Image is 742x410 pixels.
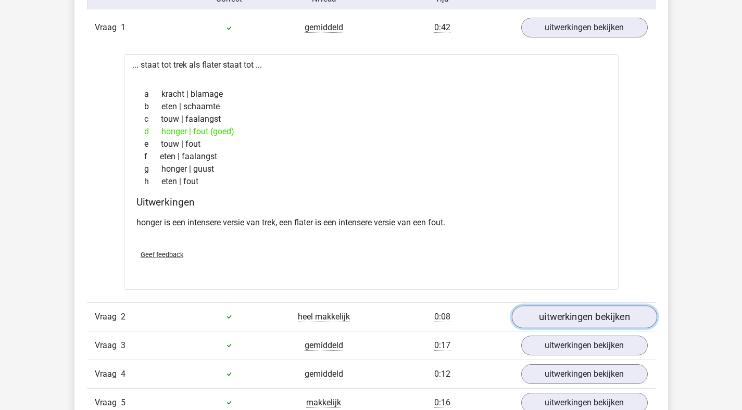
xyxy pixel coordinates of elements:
[141,251,183,259] span: Geef feedback
[136,100,606,113] div: eten | schaamte
[434,369,450,379] span: 0:12
[136,113,606,125] div: touw | faalangst
[306,398,341,408] span: makkelijk
[434,22,450,33] span: 0:42
[95,21,121,34] span: Vraag
[121,340,125,350] span: 3
[521,336,648,355] a: uitwerkingen bekijken
[136,88,606,100] div: kracht | blamage
[136,163,606,175] div: honger | guust
[144,125,161,138] span: d
[434,340,450,351] span: 0:17
[136,138,606,150] div: touw | fout
[521,364,648,384] a: uitwerkingen bekijken
[124,54,619,289] div: ... staat tot trek als flater staat tot ...
[136,216,606,229] p: honger is een intensere versie van trek, een flater is een intensere versie van een fout.
[511,305,657,328] a: uitwerkingen bekijken
[136,196,606,208] h4: Uitwerkingen
[95,339,121,352] span: Vraag
[144,88,161,100] span: a
[144,138,161,150] span: e
[136,150,606,163] div: eten | faalangst
[434,398,450,408] span: 0:16
[521,18,648,37] a: uitwerkingen bekijken
[136,175,606,188] div: eten | fout
[144,163,161,175] span: g
[121,22,125,32] span: 1
[305,369,343,379] span: gemiddeld
[136,125,606,138] div: honger | fout (goed)
[144,100,161,113] span: b
[95,311,121,323] span: Vraag
[121,398,125,407] span: 5
[305,340,343,351] span: gemiddeld
[144,113,161,125] span: c
[434,312,450,322] span: 0:08
[144,175,161,188] span: h
[298,312,350,322] span: heel makkelijk
[144,150,160,163] span: f
[305,22,343,33] span: gemiddeld
[95,368,121,380] span: Vraag
[95,396,121,409] span: Vraag
[121,369,125,379] span: 4
[121,312,125,322] span: 2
